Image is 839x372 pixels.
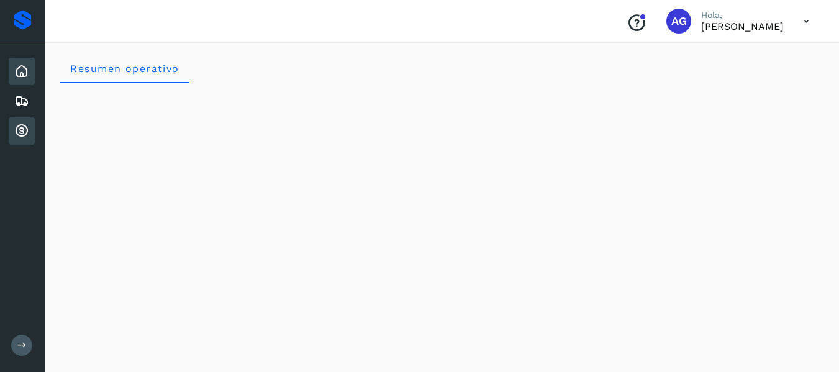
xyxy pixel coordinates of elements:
[9,117,35,145] div: Cuentas por cobrar
[701,20,784,32] p: ALFONSO García Flores
[9,58,35,85] div: Inicio
[701,10,784,20] p: Hola,
[70,63,179,75] span: Resumen operativo
[9,88,35,115] div: Embarques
